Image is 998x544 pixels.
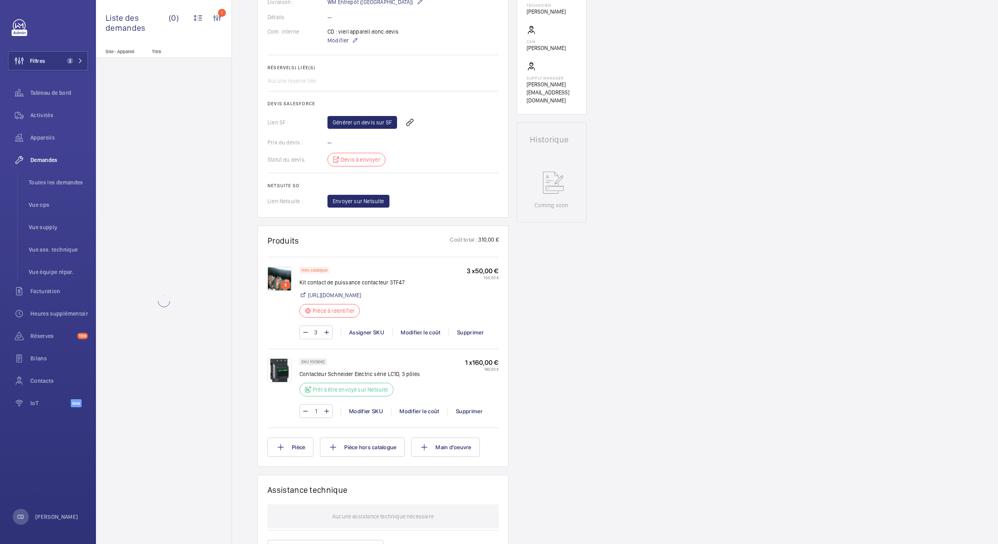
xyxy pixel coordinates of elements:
[447,407,491,415] div: Supprimer
[299,278,405,286] p: Kit contact de puissance contacteur 3TF47
[527,3,566,8] p: Technicien
[30,156,88,164] span: Demandes
[527,8,566,16] p: [PERSON_NAME]
[333,197,384,205] span: Envoyer sur Netsuite
[465,358,499,367] p: 1 x 160,00 €
[477,236,499,246] p: 310,00 €
[341,328,392,336] div: Assigner SKU
[283,282,288,289] p: 3
[392,328,449,336] div: Modifier le coût
[467,275,499,280] p: 150,00 €
[327,116,397,129] a: Générer un devis sur SF
[30,287,88,295] span: Facturation
[30,310,88,318] span: Heures supplémentaires
[30,354,88,362] span: Bilans
[527,76,577,80] p: Supply manager
[267,183,499,188] h2: Netsuite SO
[267,101,499,106] h2: Devis Salesforce
[535,201,568,209] p: Coming soon
[465,367,499,372] p: 160,00 €
[267,65,499,70] h2: Réserve(s) liée(s)
[313,386,388,394] p: Prêt à être envoyé sur Netsuite
[67,58,73,64] span: 2
[320,438,405,457] button: Pièce hors catalogue
[327,36,349,44] span: Modifier
[71,399,82,407] span: Beta
[450,236,477,246] p: Coût total :
[35,513,78,521] p: [PERSON_NAME]
[30,111,88,119] span: Activités
[327,195,389,208] button: Envoyer sur Netsuite
[341,407,391,415] div: Modifier SKU
[29,223,88,231] span: Vue supply
[30,57,45,65] span: Filtres
[30,399,71,407] span: IoT
[527,39,566,44] p: CSM
[299,370,420,378] p: Contacteur Schneider Electric série LC1D, 3 pôles
[96,49,149,54] p: Site - Appareil
[391,407,447,415] div: Modifier le coût
[301,269,327,272] p: Hors catalogue
[152,49,205,54] p: Titre
[313,307,355,315] p: Pièce à identifier
[267,358,291,382] img: CZ3ssF9FsdIlIoSyp4Qmonf2-c7JwxV3U6f2k93UNx70JBSM.png
[527,44,566,52] p: [PERSON_NAME]
[30,332,74,340] span: Réserves
[29,201,88,209] span: Vue ops
[106,13,169,33] span: Liste des demandes
[267,236,299,246] h1: Produits
[30,89,88,97] span: Tableau de bord
[527,80,577,104] p: [PERSON_NAME][EMAIL_ADDRESS][DOMAIN_NAME]
[29,246,88,254] span: Vue ass. technique
[449,328,492,336] div: Supprimer
[267,438,313,457] button: Pièce
[530,136,573,144] h1: Historique
[267,485,347,495] h1: Assistance technique
[8,51,88,70] button: Filtres2
[467,267,499,275] p: 3 x 50,00 €
[301,360,325,363] p: SKU 1009062
[29,268,88,276] span: Vue équipe répar.
[267,267,291,291] img: 1755848207323-f9251d5d-62d1-478d-9f35-b02505664fb6
[29,178,88,186] span: Toutes les demandes
[30,134,88,142] span: Appareils
[308,291,361,299] a: [URL][DOMAIN_NAME]
[30,377,88,385] span: Contacts
[411,438,479,457] button: Main d'oeuvre
[17,513,24,521] p: CD
[332,504,434,528] p: Aucune assistance technique nécessaire
[77,333,88,339] span: 199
